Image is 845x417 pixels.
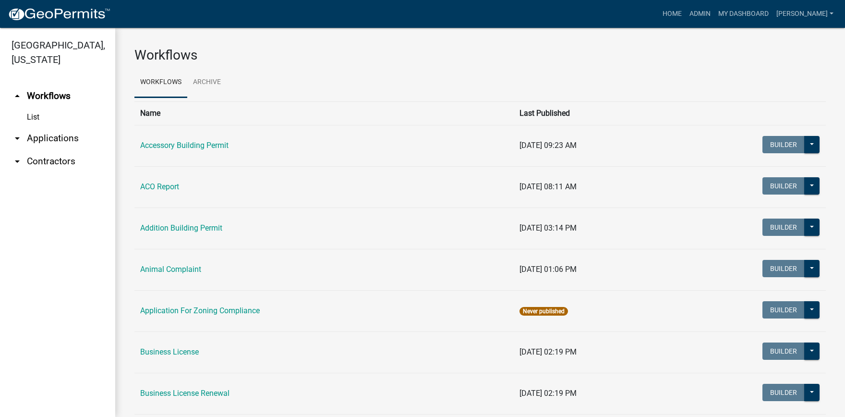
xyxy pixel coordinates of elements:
[140,347,199,356] a: Business License
[773,5,837,23] a: [PERSON_NAME]
[762,177,805,195] button: Builder
[762,301,805,319] button: Builder
[762,384,805,401] button: Builder
[140,182,179,191] a: ACO Report
[187,67,227,98] a: Archive
[762,136,805,153] button: Builder
[140,265,201,274] a: Animal Complaint
[134,47,826,63] h3: Workflows
[134,67,187,98] a: Workflows
[12,156,23,167] i: arrow_drop_down
[519,182,577,191] span: [DATE] 08:11 AM
[762,260,805,277] button: Builder
[140,141,229,150] a: Accessory Building Permit
[519,265,577,274] span: [DATE] 01:06 PM
[659,5,686,23] a: Home
[762,219,805,236] button: Builder
[140,223,222,233] a: Addition Building Permit
[12,90,23,102] i: arrow_drop_up
[762,343,805,360] button: Builder
[134,101,514,125] th: Name
[140,389,229,398] a: Business License Renewal
[514,101,669,125] th: Last Published
[12,133,23,144] i: arrow_drop_down
[686,5,714,23] a: Admin
[519,223,577,233] span: [DATE] 03:14 PM
[519,307,568,316] span: Never published
[519,347,577,356] span: [DATE] 02:19 PM
[519,141,577,150] span: [DATE] 09:23 AM
[714,5,773,23] a: My Dashboard
[140,306,260,315] a: Application For Zoning Compliance
[519,389,577,398] span: [DATE] 02:19 PM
